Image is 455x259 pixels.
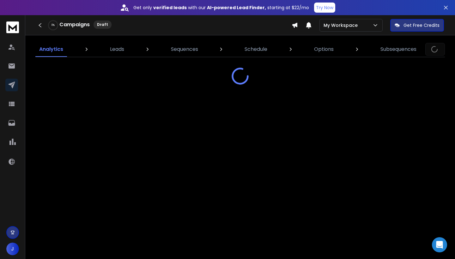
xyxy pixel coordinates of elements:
[167,42,202,57] a: Sequences
[377,42,420,57] a: Subsequences
[314,45,334,53] p: Options
[403,22,440,28] p: Get Free Credits
[241,42,271,57] a: Schedule
[35,42,67,57] a: Analytics
[6,243,19,255] button: J
[6,21,19,33] img: logo
[207,4,266,11] strong: AI-powered Lead Finder,
[310,42,337,57] a: Options
[316,4,333,11] p: Try Now
[133,4,309,11] p: Get only with our starting at $22/mo
[110,45,124,53] p: Leads
[245,45,267,53] p: Schedule
[171,45,198,53] p: Sequences
[380,45,416,53] p: Subsequences
[314,3,335,13] button: Try Now
[106,42,128,57] a: Leads
[59,21,90,28] h1: Campaigns
[94,21,112,29] div: Draft
[153,4,187,11] strong: verified leads
[39,45,63,53] p: Analytics
[52,23,55,27] p: 0 %
[432,237,447,252] div: Open Intercom Messenger
[390,19,444,32] button: Get Free Credits
[324,22,360,28] p: My Workspace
